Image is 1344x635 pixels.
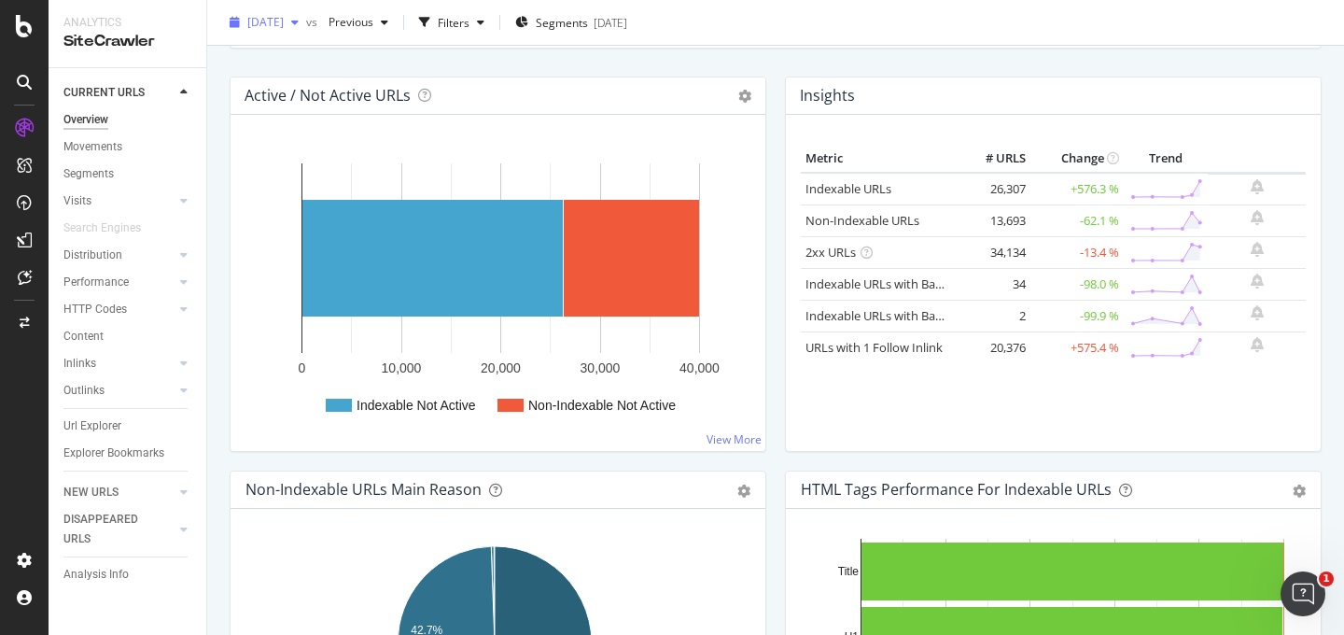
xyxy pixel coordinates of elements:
div: bell-plus [1251,337,1264,352]
div: bell-plus [1251,179,1264,194]
div: Analytics [63,15,191,31]
td: -98.0 % [1030,268,1124,300]
div: Url Explorer [63,416,121,436]
div: gear [1293,485,1306,498]
td: 26,307 [956,173,1030,205]
div: HTTP Codes [63,300,127,319]
a: Explorer Bookmarks [63,444,193,463]
a: Visits [63,191,175,211]
a: Indexable URLs with Bad Description [805,307,1009,324]
td: 13,693 [956,205,1030,236]
a: HTTP Codes [63,300,175,319]
a: NEW URLS [63,483,175,502]
div: Overview [63,110,108,130]
text: Non-Indexable Not Active [528,398,676,413]
text: 40,000 [679,360,720,375]
div: gear [737,485,750,498]
a: View More [707,431,762,447]
div: Content [63,327,104,346]
div: bell-plus [1251,242,1264,257]
td: 2 [956,300,1030,332]
td: +576.3 % [1030,173,1124,205]
a: Url Explorer [63,416,193,436]
span: Previous [321,14,373,30]
a: Outlinks [63,381,175,401]
div: Non-Indexable URLs Main Reason [245,480,482,499]
td: -62.1 % [1030,205,1124,236]
a: Non-Indexable URLs [805,212,919,229]
th: Trend [1124,145,1208,173]
div: Filters [438,14,469,30]
h4: Insights [800,83,855,108]
a: Inlinks [63,354,175,374]
button: [DATE] [222,7,306,37]
a: URLs with 1 Follow Inlink [805,339,943,356]
th: # URLS [956,145,1030,173]
th: Change [1030,145,1124,173]
div: bell-plus [1251,274,1264,289]
td: 34 [956,268,1030,300]
button: Segments[DATE] [508,7,635,37]
div: Inlinks [63,354,96,374]
div: bell-plus [1251,305,1264,320]
text: 30,000 [581,360,621,375]
div: Segments [63,164,114,184]
a: Performance [63,273,175,292]
text: 20,000 [481,360,521,375]
a: Content [63,327,193,346]
a: Overview [63,110,193,130]
td: 34,134 [956,236,1030,268]
button: Filters [412,7,492,37]
td: -99.9 % [1030,300,1124,332]
a: Indexable URLs with Bad H1 [805,275,961,292]
a: Movements [63,137,193,157]
a: Indexable URLs [805,180,891,197]
div: DISAPPEARED URLS [63,510,158,549]
i: Options [738,90,751,103]
div: [DATE] [594,14,627,30]
td: 20,376 [956,332,1030,363]
div: Visits [63,191,91,211]
div: bell-plus [1251,210,1264,225]
svg: A chart. [245,145,744,436]
text: 10,000 [382,360,422,375]
div: SiteCrawler [63,31,191,52]
iframe: Intercom live chat [1281,571,1325,616]
div: Distribution [63,246,122,265]
span: Segments [536,14,588,30]
a: DISAPPEARED URLS [63,510,175,549]
a: Distribution [63,246,175,265]
div: Explorer Bookmarks [63,444,164,463]
h4: Active / Not Active URLs [245,83,411,108]
div: Analysis Info [63,565,129,585]
text: Indexable Not Active [357,398,476,413]
div: Movements [63,137,122,157]
text: 0 [299,360,306,375]
div: NEW URLS [63,483,119,502]
th: Metric [801,145,956,173]
button: Previous [321,7,396,37]
span: 1 [1319,571,1334,586]
a: CURRENT URLS [63,83,175,103]
text: Title [838,565,860,578]
span: 2025 Sep. 3rd [247,14,284,30]
a: Segments [63,164,193,184]
div: Outlinks [63,381,105,401]
span: vs [306,14,321,30]
div: HTML Tags Performance for Indexable URLs [801,480,1112,499]
td: -13.4 % [1030,236,1124,268]
div: Performance [63,273,129,292]
a: 2xx URLs [805,244,856,261]
div: Search Engines [63,219,141,238]
td: +575.4 % [1030,332,1124,363]
a: Search Engines [63,219,160,238]
div: CURRENT URLS [63,83,145,103]
a: Analysis Info [63,565,193,585]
